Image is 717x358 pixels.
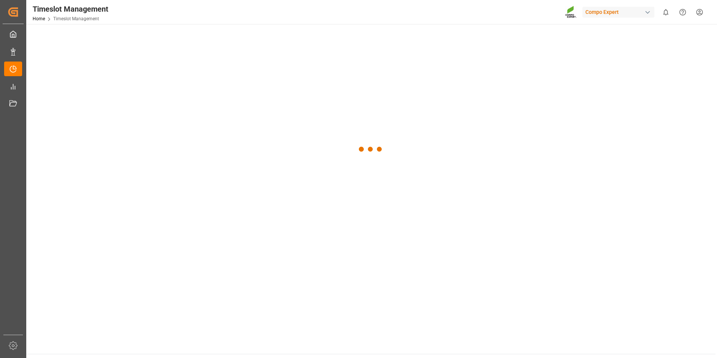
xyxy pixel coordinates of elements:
img: Screenshot%202023-09-29%20at%2010.02.21.png_1712312052.png [565,6,577,19]
button: Help Center [674,4,691,21]
button: Compo Expert [582,5,657,19]
div: Timeslot Management [33,3,108,15]
div: Compo Expert [582,7,654,18]
button: show 0 new notifications [657,4,674,21]
a: Home [33,16,45,21]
